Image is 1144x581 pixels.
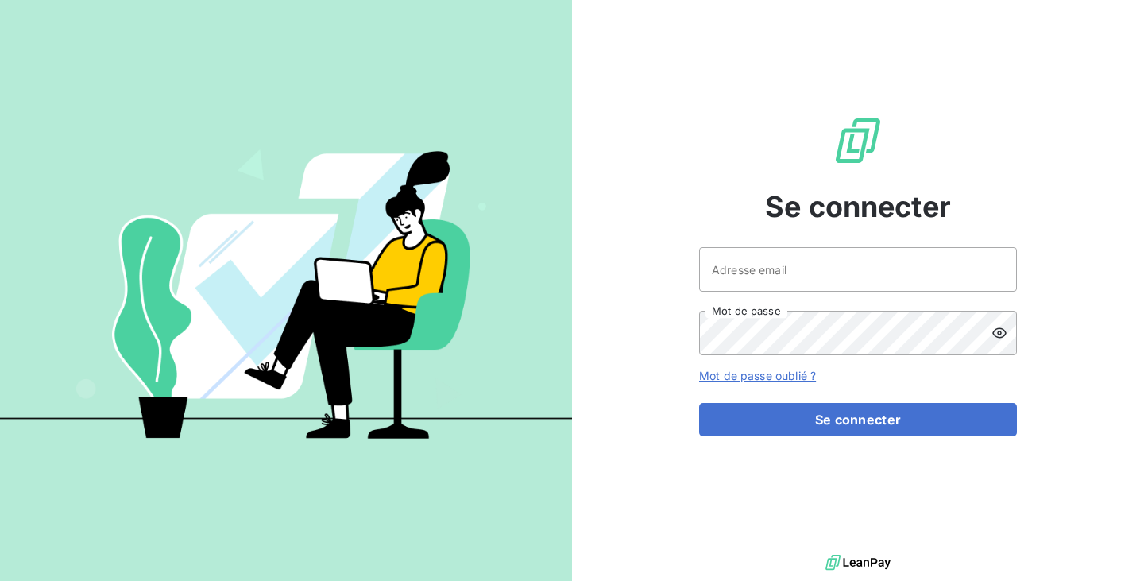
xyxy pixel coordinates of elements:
a: Mot de passe oublié ? [699,369,816,382]
img: logo [825,551,891,575]
span: Se connecter [765,185,951,228]
input: placeholder [699,247,1017,292]
img: Logo LeanPay [833,115,883,166]
button: Se connecter [699,403,1017,436]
